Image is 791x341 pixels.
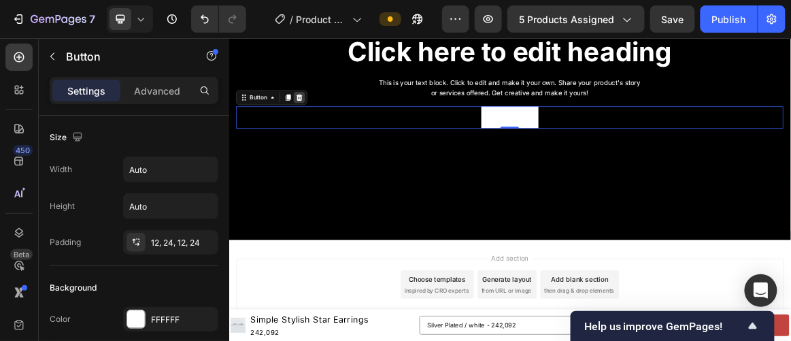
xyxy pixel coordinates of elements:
[584,320,745,333] span: Help us improve GemPages!
[229,38,791,341] iframe: Design area
[745,274,777,307] div: Open Intercom Messenger
[13,145,33,156] div: 450
[50,282,97,294] div: Background
[507,5,645,33] button: 5 products assigned
[662,14,684,25] span: Save
[124,157,218,182] input: Auto
[650,5,695,33] button: Save
[5,5,101,33] button: 7
[124,194,218,218] input: Auto
[28,80,58,92] div: Button
[367,99,450,130] button: Get started
[376,312,441,327] span: Add section
[50,129,86,147] div: Size
[290,12,293,27] span: /
[584,318,761,334] button: Show survey - Help us improve GemPages!
[10,249,33,260] div: Beta
[50,313,71,325] div: Color
[50,163,72,176] div: Width
[191,5,246,33] div: Undo/Redo
[519,12,614,27] span: 5 products assigned
[50,200,75,212] div: Height
[296,12,347,27] span: Product Group Testing- Do not touch
[89,11,95,27] p: 7
[151,314,215,326] div: FFFFFF
[701,5,758,33] button: Publish
[151,237,215,249] div: 12, 24, 12, 24
[67,84,105,98] p: Settings
[50,236,81,248] div: Padding
[383,107,433,122] div: Get started
[712,12,746,27] div: Publish
[134,84,180,98] p: Advanced
[66,48,182,65] p: Button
